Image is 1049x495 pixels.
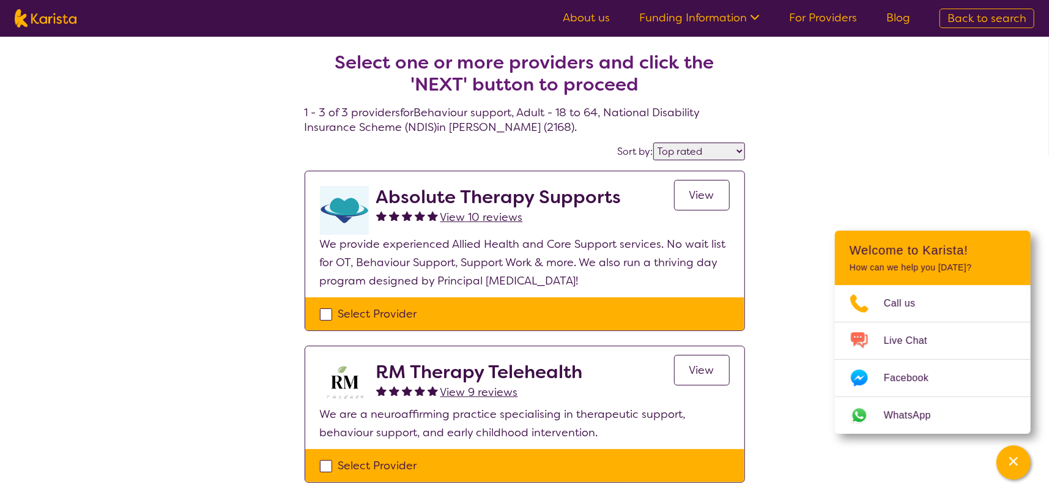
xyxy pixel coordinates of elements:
span: View [689,188,714,203]
img: Karista logo [15,9,76,28]
a: Blog [886,10,910,25]
div: Channel Menu [835,231,1031,434]
a: Back to search [940,9,1034,28]
span: View 9 reviews [440,385,518,400]
h4: 1 - 3 of 3 providers for Behaviour support , Adult - 18 to 64 , National Disability Insurance Sch... [305,22,745,135]
img: fullstar [376,385,387,396]
span: Facebook [884,369,943,387]
span: View [689,363,714,378]
img: fullstar [415,210,425,221]
img: fullstar [402,385,412,396]
button: Channel Menu [996,445,1031,480]
a: View 10 reviews [440,208,523,226]
p: How can we help you [DATE]? [850,262,1016,273]
a: View 9 reviews [440,383,518,401]
img: fullstar [376,210,387,221]
img: fullstar [428,210,438,221]
img: fullstar [402,210,412,221]
span: WhatsApp [884,406,946,425]
a: View [674,180,730,210]
p: We provide experienced Allied Health and Core Support services. No wait list for OT, Behaviour Su... [320,235,730,290]
ul: Choose channel [835,285,1031,434]
label: Sort by: [618,145,653,158]
img: otyvwjbtyss6nczvq3hf.png [320,186,369,235]
a: View [674,355,730,385]
a: About us [563,10,610,25]
a: Web link opens in a new tab. [835,397,1031,434]
h2: Select one or more providers and click the 'NEXT' button to proceed [319,51,730,95]
span: Call us [884,294,930,313]
h2: Absolute Therapy Supports [376,186,621,208]
h2: RM Therapy Telehealth [376,361,583,383]
img: b3hjthhf71fnbidirs13.png [320,361,369,405]
a: For Providers [789,10,857,25]
h2: Welcome to Karista! [850,243,1016,258]
img: fullstar [415,385,425,396]
span: Live Chat [884,332,942,350]
img: fullstar [389,385,399,396]
img: fullstar [389,210,399,221]
p: We are a neuroaffirming practice specialising in therapeutic support, behaviour support, and earl... [320,405,730,442]
a: Funding Information [639,10,760,25]
span: Back to search [947,11,1026,26]
span: View 10 reviews [440,210,523,225]
img: fullstar [428,385,438,396]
